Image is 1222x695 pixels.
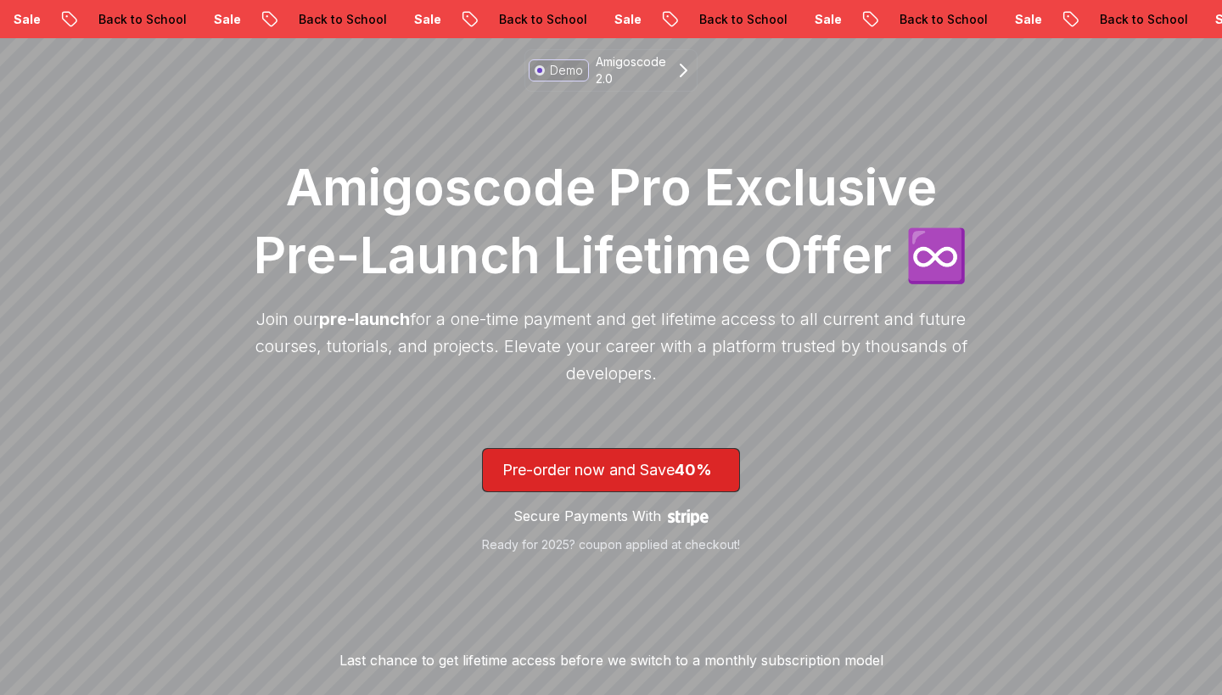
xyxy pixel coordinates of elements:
span: 40% [675,461,712,479]
p: Sale [801,11,855,28]
p: Join our for a one-time payment and get lifetime access to all current and future courses, tutori... [246,305,976,387]
p: Secure Payments With [513,506,661,526]
a: lifetime-access [482,448,740,553]
p: Sale [1001,11,1056,28]
a: DemoAmigoscode 2.0 [524,49,698,92]
span: pre-launch [319,309,410,329]
p: Back to School [85,11,200,28]
p: Amigoscode 2.0 [596,53,666,87]
p: Back to School [1086,11,1202,28]
p: Sale [200,11,255,28]
p: Back to School [886,11,1001,28]
p: Back to School [686,11,801,28]
p: Back to School [285,11,401,28]
p: Last chance to get lifetime access before we switch to a monthly subscription model [339,650,883,670]
p: Sale [601,11,655,28]
p: Back to School [485,11,601,28]
p: Sale [401,11,455,28]
p: Ready for 2025? coupon applied at checkout! [482,536,740,553]
h1: Amigoscode Pro Exclusive Pre-Launch Lifetime Offer ♾️ [246,153,976,289]
p: Pre-order now and Save [502,458,720,482]
p: Demo [550,62,583,79]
